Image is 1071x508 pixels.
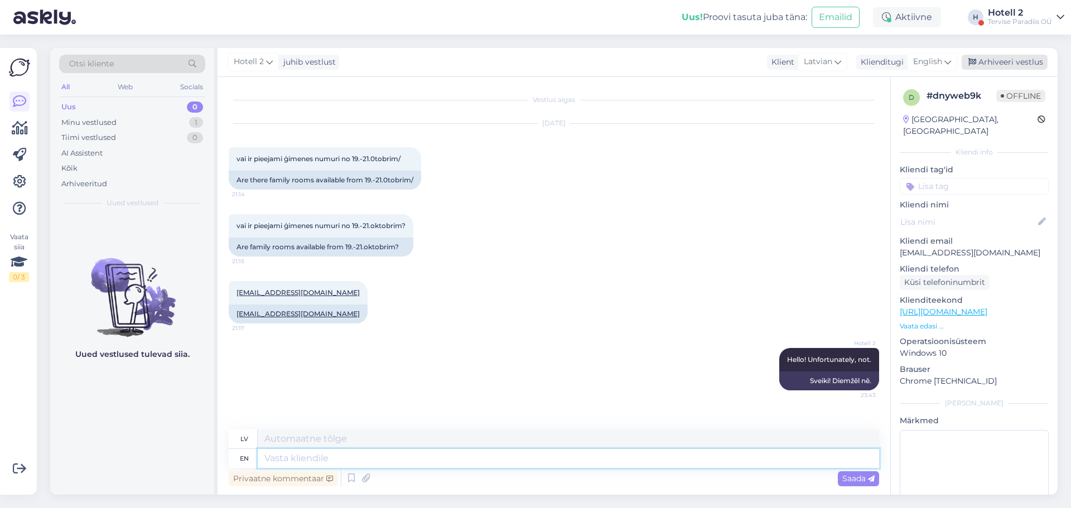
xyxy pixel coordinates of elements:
a: [EMAIL_ADDRESS][DOMAIN_NAME] [237,309,360,318]
span: vai ir pieejami ģimenes numuri no 19.-21.0tobrim/ [237,154,401,163]
div: Tiimi vestlused [61,132,116,143]
input: Lisa tag [900,178,1049,195]
span: 21:15 [232,257,274,265]
div: H [968,9,983,25]
button: Emailid [812,7,860,28]
p: [EMAIL_ADDRESS][DOMAIN_NAME] [900,247,1049,259]
div: juhib vestlust [279,56,336,68]
p: Märkmed [900,415,1049,427]
p: Windows 10 [900,347,1049,359]
div: lv [240,429,248,448]
span: 21:14 [232,190,274,199]
a: [URL][DOMAIN_NAME] [900,307,987,317]
div: [PERSON_NAME] [900,398,1049,408]
div: Arhiveeri vestlus [962,55,1048,70]
img: Askly Logo [9,57,30,78]
span: Hello! Unfortunately, not. [787,355,871,364]
div: Kliendi info [900,147,1049,157]
div: AI Assistent [61,148,103,159]
div: 0 [187,101,203,113]
div: Uus [61,101,76,113]
div: Vaata siia [9,232,29,282]
div: Tervise Paradiis OÜ [988,17,1052,26]
span: Hotell 2 [834,339,876,347]
span: d [909,93,914,101]
div: 1 [189,117,203,128]
div: Klienditugi [856,56,904,68]
div: [GEOGRAPHIC_DATA], [GEOGRAPHIC_DATA] [903,114,1038,137]
div: Are there family rooms available from 19.-21.0tobrim/ [229,171,421,190]
span: 21:17 [232,324,274,332]
a: [EMAIL_ADDRESS][DOMAIN_NAME] [237,288,360,297]
input: Lisa nimi [900,216,1036,228]
p: Kliendi telefon [900,263,1049,275]
div: Aktiivne [873,7,941,27]
p: Kliendi tag'id [900,164,1049,176]
span: Otsi kliente [69,58,114,70]
div: Are family rooms available from 19.-21.oktobrim? [229,238,413,257]
p: Operatsioonisüsteem [900,336,1049,347]
div: en [240,449,249,468]
span: Hotell 2 [234,56,264,68]
p: Brauser [900,364,1049,375]
span: Uued vestlused [107,198,158,208]
img: No chats [50,238,214,338]
div: 0 [187,132,203,143]
span: Offline [996,90,1045,102]
div: Arhiveeritud [61,178,107,190]
span: 23:43 [834,391,876,399]
div: Minu vestlused [61,117,117,128]
div: Vestlus algas [229,95,879,105]
div: [DATE] [229,118,879,128]
div: # dnyweb9k [927,89,996,103]
div: All [59,80,72,94]
div: Privaatne kommentaar [229,471,337,486]
p: Chrome [TECHNICAL_ID] [900,375,1049,387]
div: Proovi tasuta juba täna: [682,11,807,24]
div: Web [115,80,135,94]
p: Kliendi nimi [900,199,1049,211]
p: Vaata edasi ... [900,321,1049,331]
span: vai ir pieejami ģimenes numuri no 19.-21.oktobrim? [237,221,406,230]
p: Klienditeekond [900,294,1049,306]
span: English [913,56,942,68]
div: Hotell 2 [988,8,1052,17]
div: Sveiki! Diemžēl nē. [779,371,879,390]
div: 0 / 3 [9,272,29,282]
a: Hotell 2Tervise Paradiis OÜ [988,8,1064,26]
div: Kõik [61,163,78,174]
div: Küsi telefoninumbrit [900,275,990,290]
p: Kliendi email [900,235,1049,247]
div: Klient [767,56,794,68]
p: Uued vestlused tulevad siia. [75,349,190,360]
b: Uus! [682,12,703,22]
div: Socials [178,80,205,94]
span: Saada [842,473,875,483]
span: Latvian [804,56,832,68]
